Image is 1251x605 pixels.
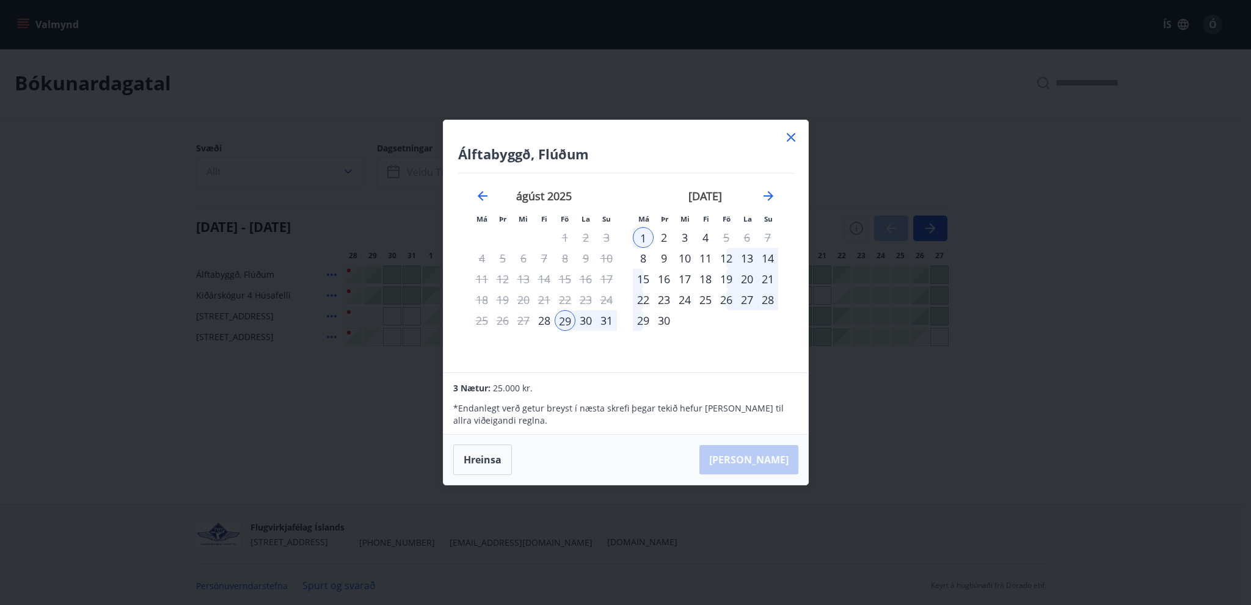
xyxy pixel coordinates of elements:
td: Choose fimmtudagur, 25. september 2025 as your check-in date. It’s available. [695,289,716,310]
td: Not available. mánudagur, 4. ágúst 2025 [472,248,492,269]
td: Choose fimmtudagur, 28. ágúst 2025 as your check-in date. It’s available. [534,310,555,331]
td: Choose fimmtudagur, 11. september 2025 as your check-in date. It’s available. [695,248,716,269]
td: Choose föstudagur, 12. september 2025 as your check-in date. It’s available. [716,248,737,269]
div: 15 [633,269,654,289]
small: Fö [723,214,731,223]
div: 2 [654,227,674,248]
td: Not available. laugardagur, 2. ágúst 2025 [575,227,596,248]
div: 24 [674,289,695,310]
td: Choose þriðjudagur, 30. september 2025 as your check-in date. It’s available. [654,310,674,331]
td: Not available. mánudagur, 25. ágúst 2025 [472,310,492,331]
td: Choose mánudagur, 15. september 2025 as your check-in date. It’s available. [633,269,654,289]
small: Su [602,214,611,223]
small: La [743,214,752,223]
td: Not available. föstudagur, 15. ágúst 2025 [555,269,575,289]
td: Not available. fimmtudagur, 21. ágúst 2025 [534,289,555,310]
div: 12 [716,248,737,269]
small: Fö [561,214,569,223]
td: Not available. sunnudagur, 10. ágúst 2025 [596,248,617,269]
td: Selected. sunnudagur, 31. ágúst 2025 [596,310,617,331]
small: La [582,214,590,223]
td: Choose sunnudagur, 14. september 2025 as your check-in date. It’s available. [757,248,778,269]
td: Not available. föstudagur, 22. ágúst 2025 [555,289,575,310]
td: Not available. miðvikudagur, 27. ágúst 2025 [513,310,534,331]
small: Þr [499,214,506,223]
td: Choose föstudagur, 26. september 2025 as your check-in date. It’s available. [716,289,737,310]
td: Not available. fimmtudagur, 7. ágúst 2025 [534,248,555,269]
div: 11 [695,248,716,269]
div: 1 [633,227,654,248]
div: 16 [654,269,674,289]
td: Selected as start date. föstudagur, 29. ágúst 2025 [555,310,575,331]
div: 19 [716,269,737,289]
small: Má [638,214,649,223]
td: Not available. þriðjudagur, 19. ágúst 2025 [492,289,513,310]
td: Not available. laugardagur, 16. ágúst 2025 [575,269,596,289]
td: Not available. laugardagur, 6. september 2025 [737,227,757,248]
small: Mi [680,214,690,223]
button: Hreinsa [453,444,512,475]
td: Choose miðvikudagur, 17. september 2025 as your check-in date. It’s available. [674,269,695,289]
td: Choose miðvikudagur, 10. september 2025 as your check-in date. It’s available. [674,248,695,269]
td: Not available. þriðjudagur, 5. ágúst 2025 [492,248,513,269]
td: Choose þriðjudagur, 2. september 2025 as your check-in date. It’s available. [654,227,674,248]
div: 9 [654,248,674,269]
div: Aðeins útritun í boði [716,227,737,248]
td: Not available. laugardagur, 23. ágúst 2025 [575,289,596,310]
td: Choose þriðjudagur, 23. september 2025 as your check-in date. It’s available. [654,289,674,310]
div: 3 [674,227,695,248]
div: 29 [633,310,654,331]
td: Not available. þriðjudagur, 26. ágúst 2025 [492,310,513,331]
td: Not available. sunnudagur, 3. ágúst 2025 [596,227,617,248]
td: Not available. sunnudagur, 7. september 2025 [757,227,778,248]
p: * Endanlegt verð getur breyst í næsta skrefi þegar tekið hefur [PERSON_NAME] til allra viðeigandi... [453,402,798,427]
small: Mi [519,214,528,223]
td: Not available. miðvikudagur, 6. ágúst 2025 [513,248,534,269]
div: 17 [674,269,695,289]
div: 21 [757,269,778,289]
td: Not available. laugardagur, 9. ágúst 2025 [575,248,596,269]
strong: ágúst 2025 [516,189,572,203]
td: Not available. mánudagur, 11. ágúst 2025 [472,269,492,289]
td: Choose sunnudagur, 28. september 2025 as your check-in date. It’s available. [757,289,778,310]
div: 27 [737,289,757,310]
div: 14 [757,248,778,269]
div: Move backward to switch to the previous month. [475,189,490,203]
div: 31 [596,310,617,331]
small: Má [476,214,487,223]
td: Selected. laugardagur, 30. ágúst 2025 [575,310,596,331]
td: Not available. þriðjudagur, 12. ágúst 2025 [492,269,513,289]
div: Calendar [458,173,793,358]
td: Choose laugardagur, 13. september 2025 as your check-in date. It’s available. [737,248,757,269]
div: 30 [654,310,674,331]
div: Aðeins innritun í boði [633,248,654,269]
td: Not available. föstudagur, 1. ágúst 2025 [555,227,575,248]
div: 10 [674,248,695,269]
td: Choose föstudagur, 5. september 2025 as your check-in date. It’s available. [716,227,737,248]
td: Not available. mánudagur, 18. ágúst 2025 [472,289,492,310]
span: 3 Nætur: [453,382,491,394]
div: Aðeins innritun í boði [534,310,555,331]
div: 22 [633,289,654,310]
div: 30 [575,310,596,331]
td: Choose þriðjudagur, 16. september 2025 as your check-in date. It’s available. [654,269,674,289]
div: 28 [757,289,778,310]
div: 18 [695,269,716,289]
td: Choose miðvikudagur, 24. september 2025 as your check-in date. It’s available. [674,289,695,310]
strong: [DATE] [688,189,722,203]
td: Choose laugardagur, 20. september 2025 as your check-in date. It’s available. [737,269,757,289]
h4: Álftabyggð, Flúðum [458,145,793,163]
td: Not available. sunnudagur, 17. ágúst 2025 [596,269,617,289]
td: Selected as end date. mánudagur, 1. september 2025 [633,227,654,248]
div: 26 [716,289,737,310]
td: Not available. fimmtudagur, 14. ágúst 2025 [534,269,555,289]
td: Choose þriðjudagur, 9. september 2025 as your check-in date. It’s available. [654,248,674,269]
td: Not available. sunnudagur, 24. ágúst 2025 [596,289,617,310]
div: 4 [695,227,716,248]
div: 25 [695,289,716,310]
td: Choose fimmtudagur, 4. september 2025 as your check-in date. It’s available. [695,227,716,248]
td: Not available. miðvikudagur, 20. ágúst 2025 [513,289,534,310]
td: Choose mánudagur, 8. september 2025 as your check-in date. It’s available. [633,248,654,269]
span: 25.000 kr. [493,382,533,394]
td: Choose fimmtudagur, 18. september 2025 as your check-in date. It’s available. [695,269,716,289]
